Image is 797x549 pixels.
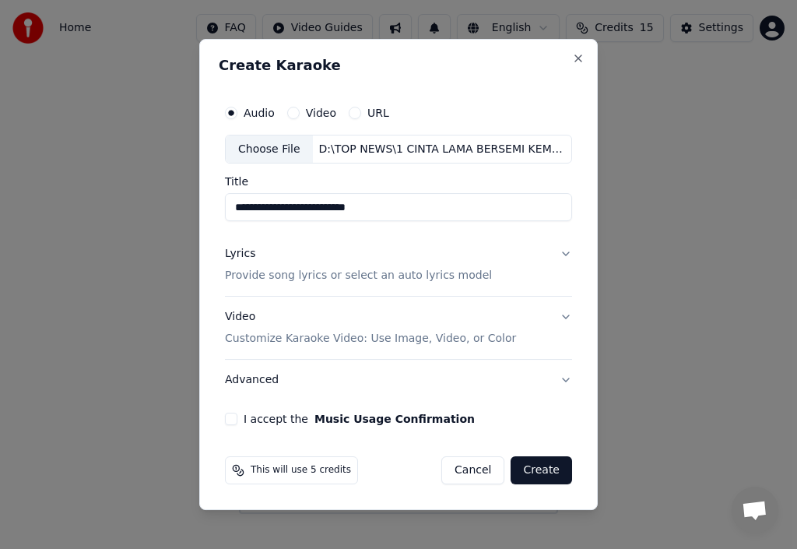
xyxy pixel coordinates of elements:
[441,456,504,484] button: Cancel
[225,297,572,360] button: VideoCustomize Karaoke Video: Use Image, Video, or Color
[244,107,275,118] label: Audio
[314,414,475,424] button: I accept the
[306,107,336,118] label: Video
[225,234,572,297] button: LyricsProvide song lyrics or select an auto lyrics model
[226,135,313,164] div: Choose File
[225,310,516,347] div: Video
[225,269,492,284] p: Provide song lyrics or select an auto lyrics model
[225,331,516,347] p: Customize Karaoke Video: Use Image, Video, or Color
[367,107,389,118] label: URL
[225,177,572,188] label: Title
[313,142,571,157] div: D:\TOP NEWS\1 CINTA LAMA BERSEMI KEMBALI.mp3
[244,414,475,424] label: I accept the
[225,360,572,400] button: Advanced
[251,464,351,477] span: This will use 5 credits
[225,247,255,262] div: Lyrics
[511,456,572,484] button: Create
[219,58,578,72] h2: Create Karaoke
